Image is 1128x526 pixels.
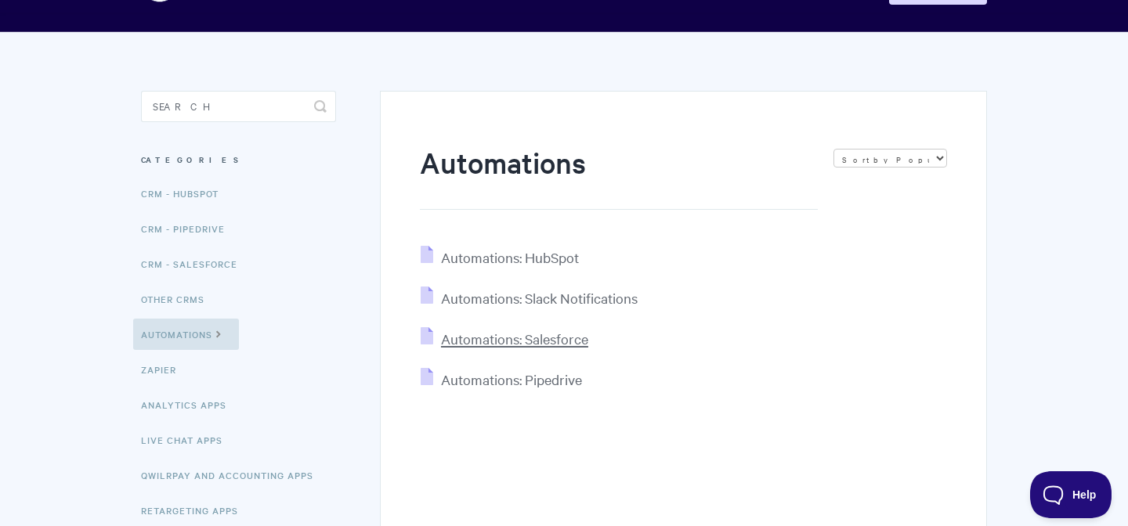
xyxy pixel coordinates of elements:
[141,146,336,174] h3: Categories
[421,248,579,266] a: Automations: HubSpot
[141,213,237,244] a: CRM - Pipedrive
[441,248,579,266] span: Automations: HubSpot
[141,354,188,385] a: Zapier
[141,248,249,279] a: CRM - Salesforce
[441,370,582,388] span: Automations: Pipedrive
[833,149,947,168] select: Page reloads on selection
[141,91,336,122] input: Search
[141,178,230,209] a: CRM - HubSpot
[141,283,216,315] a: Other CRMs
[141,424,234,456] a: Live Chat Apps
[133,319,239,350] a: Automations
[1030,471,1112,518] iframe: Toggle Customer Support
[141,459,325,491] a: QwilrPay and Accounting Apps
[441,330,588,348] span: Automations: Salesforce
[421,370,582,388] a: Automations: Pipedrive
[141,495,250,526] a: Retargeting Apps
[421,330,588,348] a: Automations: Salesforce
[441,289,638,307] span: Automations: Slack Notifications
[421,289,638,307] a: Automations: Slack Notifications
[141,389,238,420] a: Analytics Apps
[420,142,818,210] h1: Automations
